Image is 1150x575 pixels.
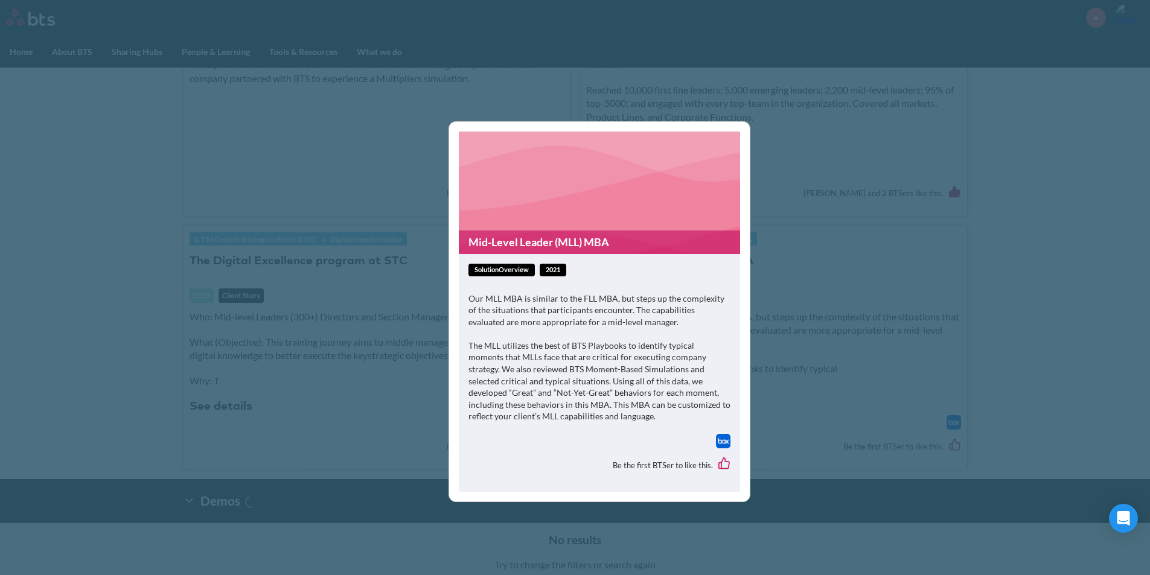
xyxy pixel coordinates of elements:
span: solutionOverview [468,264,535,276]
p: Our MLL MBA is similar to the FLL MBA, but steps up the complexity of the situations that partici... [468,293,730,328]
a: Download file from Box [716,434,730,448]
div: Open Intercom Messenger [1109,504,1138,533]
img: Box logo [716,434,730,448]
span: 2021 [540,264,566,276]
a: Mid-Level Leader (MLL) MBA [459,230,740,254]
div: Be the first BTSer to like this. [468,448,730,482]
p: The MLL utilizes the best of BTS Playbooks to identify typical moments that MLLs face that are cr... [468,340,730,422]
